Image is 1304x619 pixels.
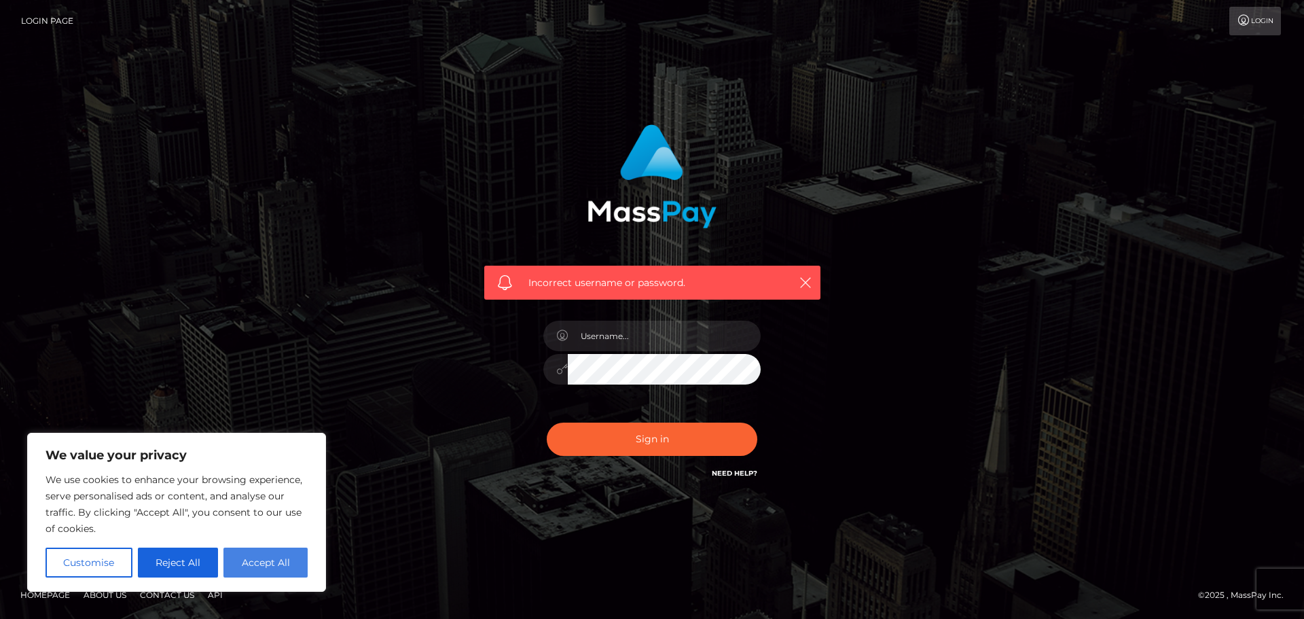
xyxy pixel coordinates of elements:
a: Need Help? [712,469,757,478]
button: Accept All [223,548,308,578]
div: © 2025 , MassPay Inc. [1198,588,1294,603]
a: Contact Us [134,584,200,605]
button: Reject All [138,548,219,578]
p: We value your privacy [46,447,308,463]
button: Sign in [547,423,757,456]
a: Login Page [21,7,73,35]
a: About Us [78,584,132,605]
a: Homepage [15,584,75,605]
span: Incorrect username or password. [528,276,776,290]
input: Username... [568,321,761,351]
img: MassPay Login [587,124,717,228]
a: Login [1229,7,1281,35]
p: We use cookies to enhance your browsing experience, serve personalised ads or content, and analys... [46,472,308,537]
div: We value your privacy [27,433,326,592]
a: API [202,584,228,605]
button: Customise [46,548,132,578]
